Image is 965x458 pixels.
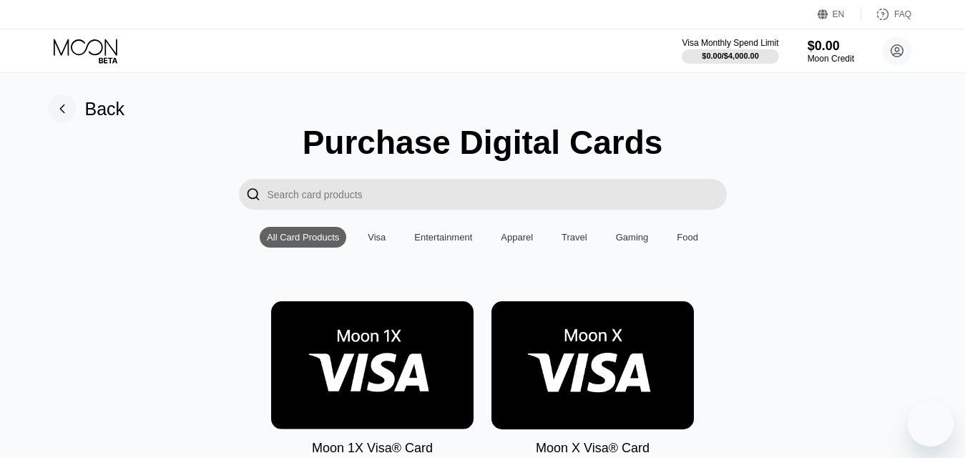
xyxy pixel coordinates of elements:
[808,54,854,64] div: Moon Credit
[361,227,393,248] div: Visa
[501,232,533,243] div: Apparel
[414,232,472,243] div: Entertainment
[682,38,778,64] div: Visa Monthly Spend Limit$0.00/$4,000.00
[677,232,698,243] div: Food
[368,232,386,243] div: Visa
[268,179,727,210] input: Search card products
[267,232,339,243] div: All Card Products
[808,39,854,64] div: $0.00Moon Credit
[494,227,540,248] div: Apparel
[833,9,845,19] div: EN
[554,227,594,248] div: Travel
[609,227,656,248] div: Gaming
[407,227,479,248] div: Entertainment
[48,94,125,123] div: Back
[908,401,954,447] iframe: Button to launch messaging window
[562,232,587,243] div: Travel
[536,441,650,456] div: Moon X Visa® Card
[894,9,911,19] div: FAQ
[670,227,705,248] div: Food
[682,38,778,48] div: Visa Monthly Spend Limit
[246,186,260,203] div: 
[861,7,911,21] div: FAQ
[312,441,433,456] div: Moon 1X Visa® Card
[260,227,346,248] div: All Card Products
[303,123,663,162] div: Purchase Digital Cards
[818,7,861,21] div: EN
[616,232,649,243] div: Gaming
[702,52,759,60] div: $0.00 / $4,000.00
[239,179,268,210] div: 
[85,99,125,120] div: Back
[808,39,854,54] div: $0.00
